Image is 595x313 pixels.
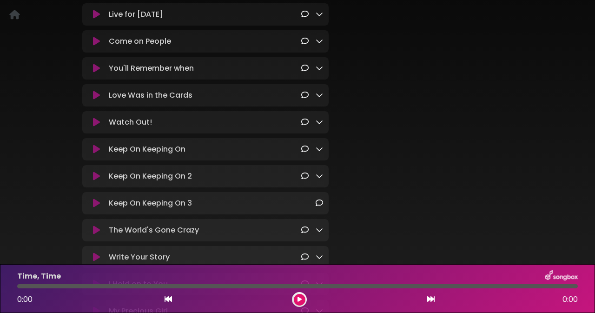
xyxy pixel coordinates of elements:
p: You'll Remember when [109,63,194,74]
p: Write Your Story [109,252,170,263]
img: songbox-logo-white.png [545,270,578,282]
p: Live for [DATE] [109,9,163,20]
p: Come on People [109,36,171,47]
span: 0:00 [562,294,578,305]
p: Keep On Keeping On [109,144,185,155]
p: Watch Out! [109,117,152,128]
p: The World's Gone Crazy [109,225,199,236]
span: 0:00 [17,294,33,305]
p: Keep On Keeping On 3 [109,198,192,209]
p: Time, Time [17,271,61,282]
p: Keep On Keeping On 2 [109,171,192,182]
p: Love Was in the Cards [109,90,192,101]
